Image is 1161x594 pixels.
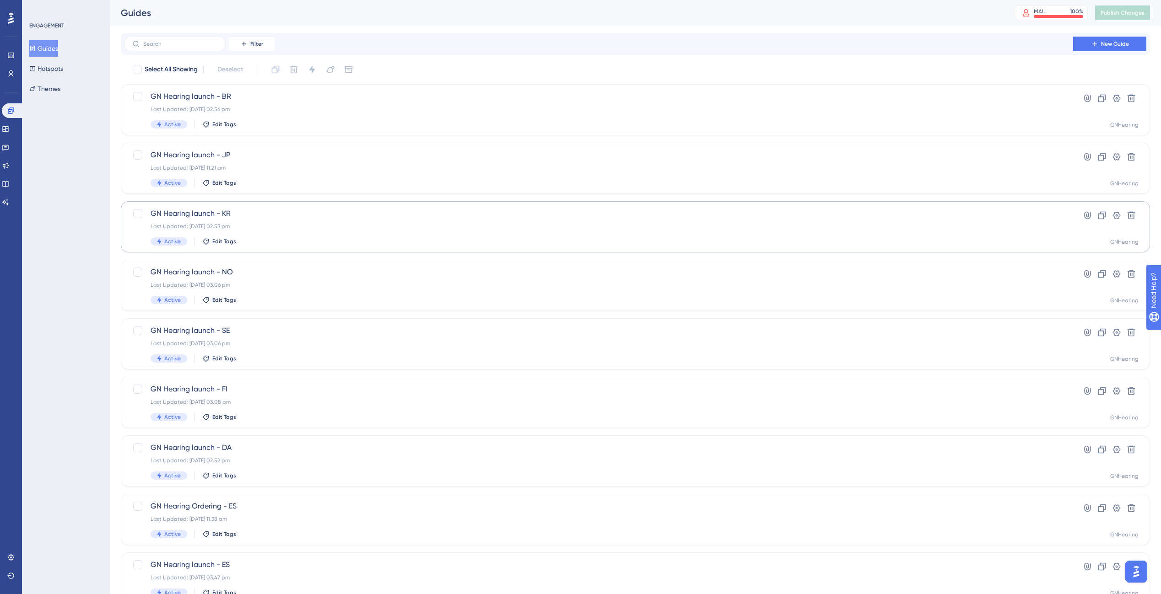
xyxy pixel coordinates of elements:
[212,413,236,421] span: Edit Tags
[151,106,1047,113] div: Last Updated: [DATE] 02.56 pm
[151,223,1047,230] div: Last Updated: [DATE] 02.53 pm
[121,6,992,19] div: Guides
[202,413,236,421] button: Edit Tags
[1034,8,1046,15] div: MAU
[164,238,181,245] span: Active
[143,41,217,47] input: Search
[1110,531,1139,538] div: GNHearing
[202,472,236,479] button: Edit Tags
[164,121,181,128] span: Active
[1101,9,1145,16] span: Publish Changes
[145,64,198,75] span: Select All Showing
[202,530,236,538] button: Edit Tags
[151,559,1047,570] span: GN Hearing launch - ES
[212,179,236,187] span: Edit Tags
[250,40,263,48] span: Filter
[151,501,1047,512] span: GN Hearing Ordering - ES
[212,238,236,245] span: Edit Tags
[1110,472,1139,480] div: GNHearing
[1123,558,1150,585] iframe: UserGuiding AI Assistant Launcher
[151,281,1047,289] div: Last Updated: [DATE] 03.06 pm
[202,296,236,304] button: Edit Tags
[151,164,1047,171] div: Last Updated: [DATE] 11.21 am
[151,384,1047,395] span: GN Hearing launch - FI
[151,150,1047,161] span: GN Hearing launch - JP
[29,80,60,97] button: Themes
[1110,297,1139,304] div: GNHearing
[29,60,63,77] button: Hotspots
[212,121,236,128] span: Edit Tags
[1110,180,1139,187] div: GNHearing
[151,267,1047,278] span: GN Hearing launch - NO
[164,179,181,187] span: Active
[151,457,1047,464] div: Last Updated: [DATE] 02.52 pm
[164,413,181,421] span: Active
[164,296,181,304] span: Active
[151,208,1047,219] span: GN Hearing launch - KR
[1073,37,1146,51] button: New Guide
[202,238,236,245] button: Edit Tags
[1110,121,1139,128] div: GNHearing
[151,91,1047,102] span: GN Hearing launch - BR
[202,179,236,187] button: Edit Tags
[1070,8,1083,15] div: 100 %
[209,61,251,78] button: Deselect
[1110,238,1139,246] div: GNHearing
[1101,40,1129,48] span: New Guide
[151,340,1047,347] div: Last Updated: [DATE] 03.06 pm
[202,355,236,362] button: Edit Tags
[1110,414,1139,421] div: GNHearing
[164,472,181,479] span: Active
[151,398,1047,406] div: Last Updated: [DATE] 03.08 pm
[212,355,236,362] span: Edit Tags
[202,121,236,128] button: Edit Tags
[229,37,275,51] button: Filter
[151,574,1047,581] div: Last Updated: [DATE] 03.47 pm
[164,355,181,362] span: Active
[29,40,58,57] button: Guides
[212,296,236,304] span: Edit Tags
[151,442,1047,453] span: GN Hearing launch - DA
[151,515,1047,523] div: Last Updated: [DATE] 11.38 am
[217,64,243,75] span: Deselect
[22,2,57,13] span: Need Help?
[29,22,64,29] div: ENGAGEMENT
[212,472,236,479] span: Edit Tags
[212,530,236,538] span: Edit Tags
[1110,355,1139,363] div: GNHearing
[1095,5,1150,20] button: Publish Changes
[164,530,181,538] span: Active
[151,325,1047,336] span: GN Hearing launch - SE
